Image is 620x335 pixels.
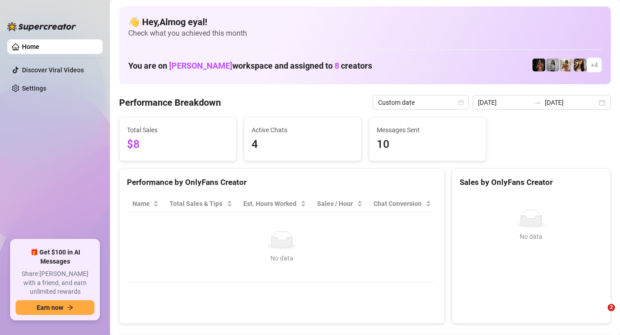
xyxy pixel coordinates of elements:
[335,61,339,70] span: 8
[22,85,46,92] a: Settings
[128,61,372,71] h1: You are on workspace and assigned to creators
[128,28,602,38] span: Check what you achieved this month
[136,253,428,263] div: No data
[128,16,602,28] h4: 👋 Hey, Almog eyal !
[608,304,615,311] span: 2
[16,300,94,315] button: Earn nowarrow-right
[67,304,73,311] span: arrow-right
[589,304,611,326] iframe: Intercom live chat
[534,99,541,106] span: swap-right
[132,199,151,209] span: Name
[377,136,478,153] span: 10
[22,43,39,50] a: Home
[127,125,229,135] span: Total Sales
[458,100,464,105] span: calendar
[127,136,229,153] span: $8
[378,96,463,109] span: Custom date
[22,66,84,74] a: Discover Viral Videos
[252,125,353,135] span: Active Chats
[169,61,232,70] span: [PERSON_NAME]
[368,195,437,213] th: Chat Conversion
[37,304,63,311] span: Earn now
[164,195,238,213] th: Total Sales & Tips
[252,136,353,153] span: 4
[463,232,599,242] div: No data
[377,125,478,135] span: Messages Sent
[7,22,76,31] img: logo-BBDzfeDw.svg
[460,176,603,189] div: Sales by OnlyFans Creator
[127,195,164,213] th: Name
[170,199,225,209] span: Total Sales & Tips
[591,60,598,70] span: + 4
[16,248,94,266] span: 🎁 Get $100 in AI Messages
[243,199,299,209] div: Est. Hours Worked
[560,59,573,71] img: Green
[127,176,437,189] div: Performance by OnlyFans Creator
[16,270,94,297] span: Share [PERSON_NAME] with a friend, and earn unlimited rewards
[373,199,424,209] span: Chat Conversion
[574,59,587,71] img: AD
[478,97,530,108] input: Start date
[534,99,541,106] span: to
[312,195,368,213] th: Sales / Hour
[532,59,545,71] img: D
[119,96,221,109] h4: Performance Breakdown
[546,59,559,71] img: A
[545,97,597,108] input: End date
[317,199,355,209] span: Sales / Hour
